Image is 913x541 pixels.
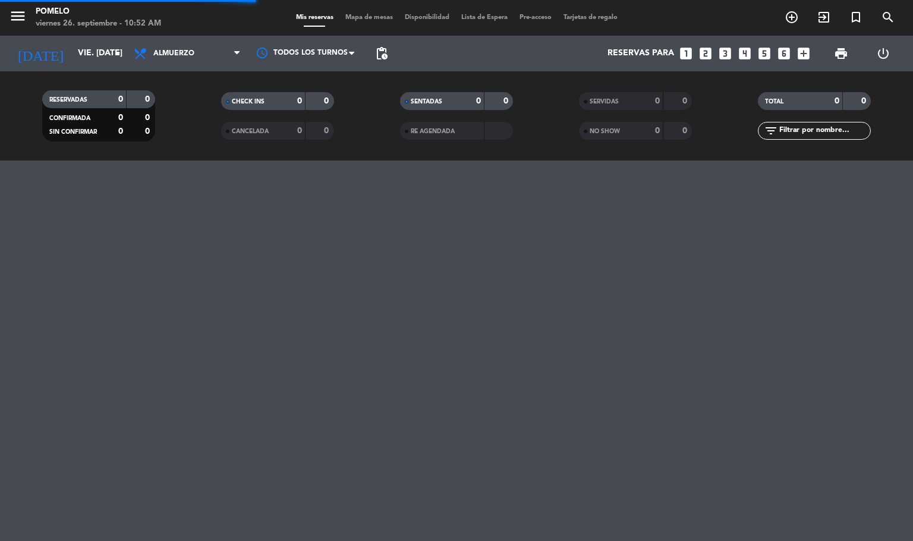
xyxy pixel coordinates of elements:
[455,14,514,21] span: Lista de Espera
[776,46,792,61] i: looks_6
[862,36,904,71] div: LOG OUT
[297,97,302,105] strong: 0
[817,10,831,24] i: exit_to_app
[145,114,152,122] strong: 0
[757,46,772,61] i: looks_5
[49,115,90,121] span: CONFIRMADA
[118,114,123,122] strong: 0
[49,97,87,103] span: RESERVADAS
[778,124,870,137] input: Filtrar por nombre...
[849,10,863,24] i: turned_in_not
[118,95,123,103] strong: 0
[411,99,442,105] span: SENTADAS
[324,97,331,105] strong: 0
[861,97,868,105] strong: 0
[796,46,811,61] i: add_box
[374,46,389,61] span: pending_actions
[717,46,733,61] i: looks_3
[297,127,302,135] strong: 0
[765,99,783,105] span: TOTAL
[835,97,839,105] strong: 0
[834,46,848,61] span: print
[881,10,895,24] i: search
[145,95,152,103] strong: 0
[607,49,674,58] span: Reservas para
[876,46,890,61] i: power_settings_new
[399,14,455,21] span: Disponibilidad
[49,129,97,135] span: SIN CONFIRMAR
[9,7,27,25] i: menu
[9,7,27,29] button: menu
[290,14,339,21] span: Mis reservas
[232,99,265,105] span: CHECK INS
[145,127,152,136] strong: 0
[9,40,72,67] i: [DATE]
[590,128,620,134] span: NO SHOW
[737,46,753,61] i: looks_4
[698,46,713,61] i: looks_two
[655,97,660,105] strong: 0
[503,97,511,105] strong: 0
[682,127,690,135] strong: 0
[655,127,660,135] strong: 0
[558,14,624,21] span: Tarjetas de regalo
[111,46,125,61] i: arrow_drop_down
[36,6,161,18] div: Pomelo
[785,10,799,24] i: add_circle_outline
[764,124,778,138] i: filter_list
[232,128,269,134] span: CANCELADA
[324,127,331,135] strong: 0
[476,97,481,105] strong: 0
[36,18,161,30] div: viernes 26. septiembre - 10:52 AM
[682,97,690,105] strong: 0
[411,128,455,134] span: RE AGENDADA
[153,49,194,58] span: Almuerzo
[339,14,399,21] span: Mapa de mesas
[590,99,619,105] span: SERVIDAS
[514,14,558,21] span: Pre-acceso
[118,127,123,136] strong: 0
[678,46,694,61] i: looks_one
